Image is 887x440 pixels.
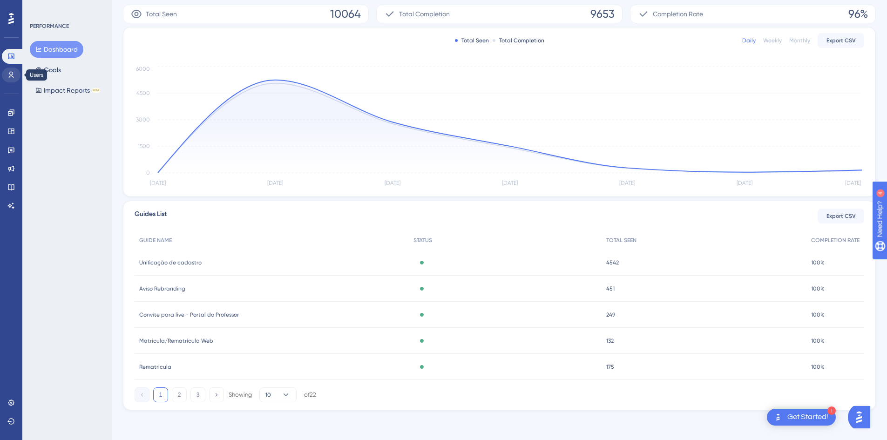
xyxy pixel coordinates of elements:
[139,363,171,371] span: Rematricula
[827,406,836,415] div: 1
[826,212,856,220] span: Export CSV
[229,391,252,399] div: Showing
[136,66,150,72] tspan: 6000
[136,90,150,96] tspan: 4500
[413,237,432,244] span: STATUS
[848,7,868,21] span: 96%
[330,7,361,21] span: 10064
[139,259,202,266] span: Unificação de cadastro
[502,180,518,186] tspan: [DATE]
[455,37,489,44] div: Total Seen
[153,387,168,402] button: 1
[767,409,836,426] div: Open Get Started! checklist, remaining modules: 1
[267,180,283,186] tspan: [DATE]
[304,391,316,399] div: of 22
[139,311,239,318] span: Convite para live - Portal do Professor
[385,180,400,186] tspan: [DATE]
[826,37,856,44] span: Export CSV
[653,8,703,20] span: Completion Rate
[30,22,69,30] div: PERFORMANCE
[493,37,544,44] div: Total Completion
[172,387,187,402] button: 2
[606,311,615,318] span: 249
[789,37,810,44] div: Monthly
[737,180,752,186] tspan: [DATE]
[30,82,106,99] button: Impact ReportsBETA
[136,116,150,123] tspan: 3000
[606,237,636,244] span: TOTAL SEEN
[606,337,614,345] span: 132
[590,7,615,21] span: 9653
[811,285,825,292] span: 100%
[22,2,58,14] span: Need Help?
[848,403,876,431] iframe: UserGuiding AI Assistant Launcher
[259,387,297,402] button: 10
[138,143,150,149] tspan: 1500
[606,259,619,266] span: 4542
[787,412,828,422] div: Get Started!
[818,209,864,223] button: Export CSV
[606,285,615,292] span: 451
[811,311,825,318] span: 100%
[742,37,756,44] div: Daily
[150,180,166,186] tspan: [DATE]
[818,33,864,48] button: Export CSV
[139,337,213,345] span: Matricula/Rematrícula Web
[763,37,782,44] div: Weekly
[399,8,450,20] span: Total Completion
[146,8,177,20] span: Total Seen
[845,180,861,186] tspan: [DATE]
[135,209,167,223] span: Guides List
[146,169,150,176] tspan: 0
[772,412,784,423] img: launcher-image-alternative-text
[811,363,825,371] span: 100%
[619,180,635,186] tspan: [DATE]
[811,337,825,345] span: 100%
[139,237,172,244] span: GUIDE NAME
[265,391,271,399] span: 10
[30,41,83,58] button: Dashboard
[811,259,825,266] span: 100%
[65,5,68,12] div: 4
[190,387,205,402] button: 3
[606,363,614,371] span: 175
[92,88,100,93] div: BETA
[811,237,860,244] span: COMPLETION RATE
[139,285,185,292] span: Aviso Rebranding
[30,61,67,78] button: Goals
